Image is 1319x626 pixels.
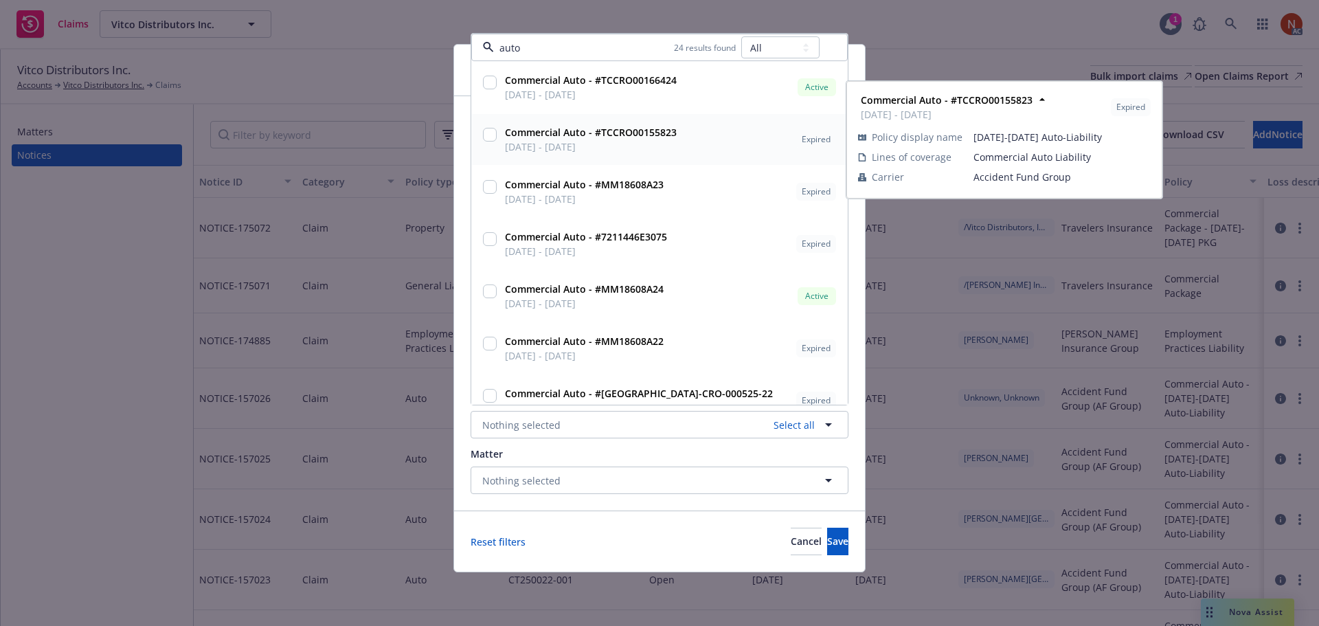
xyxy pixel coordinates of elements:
[791,528,822,555] button: Cancel
[802,238,831,250] span: Expired
[803,81,831,93] span: Active
[505,282,664,295] strong: Commercial Auto - #MM18608A24
[827,535,848,548] span: Save
[505,74,677,87] strong: Commercial Auto - #TCCRO00166424
[861,107,1033,122] span: [DATE] - [DATE]
[674,42,736,54] span: 24 results found
[494,41,674,55] input: Filter by keyword
[802,186,831,198] span: Expired
[505,230,667,243] strong: Commercial Auto - #7211446E3075
[482,473,561,488] span: Nothing selected
[505,401,773,415] span: [DATE] - [DATE]
[505,296,664,311] span: [DATE] - [DATE]
[471,447,503,460] span: Matter
[505,126,677,139] strong: Commercial Auto - #TCCRO00155823
[505,335,664,348] strong: Commercial Auto - #MM18608A22
[803,290,831,302] span: Active
[471,535,526,549] a: Reset filters
[973,130,1151,144] span: [DATE]-[DATE] Auto-Liability
[505,178,664,191] strong: Commercial Auto - #MM18608A23
[802,342,831,355] span: Expired
[505,387,773,400] strong: Commercial Auto - #[GEOGRAPHIC_DATA]-CRO-000525-22
[802,394,831,407] span: Expired
[505,139,677,154] span: [DATE] - [DATE]
[791,535,822,548] span: Cancel
[827,528,848,555] button: Save
[768,418,815,432] a: Select all
[505,244,667,258] span: [DATE] - [DATE]
[505,348,664,363] span: [DATE] - [DATE]
[973,150,1151,164] span: Commercial Auto Liability
[471,411,848,438] button: Nothing selectedSelect all
[505,87,677,102] span: [DATE] - [DATE]
[802,133,831,146] span: Expired
[872,130,962,144] span: Policy display name
[872,150,951,164] span: Lines of coverage
[482,418,561,432] span: Nothing selected
[505,192,664,206] span: [DATE] - [DATE]
[973,170,1151,184] span: Accident Fund Group
[471,467,848,494] button: Nothing selected
[861,93,1033,107] strong: Commercial Auto - #TCCRO00155823
[872,170,904,184] span: Carrier
[1116,101,1145,113] span: Expired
